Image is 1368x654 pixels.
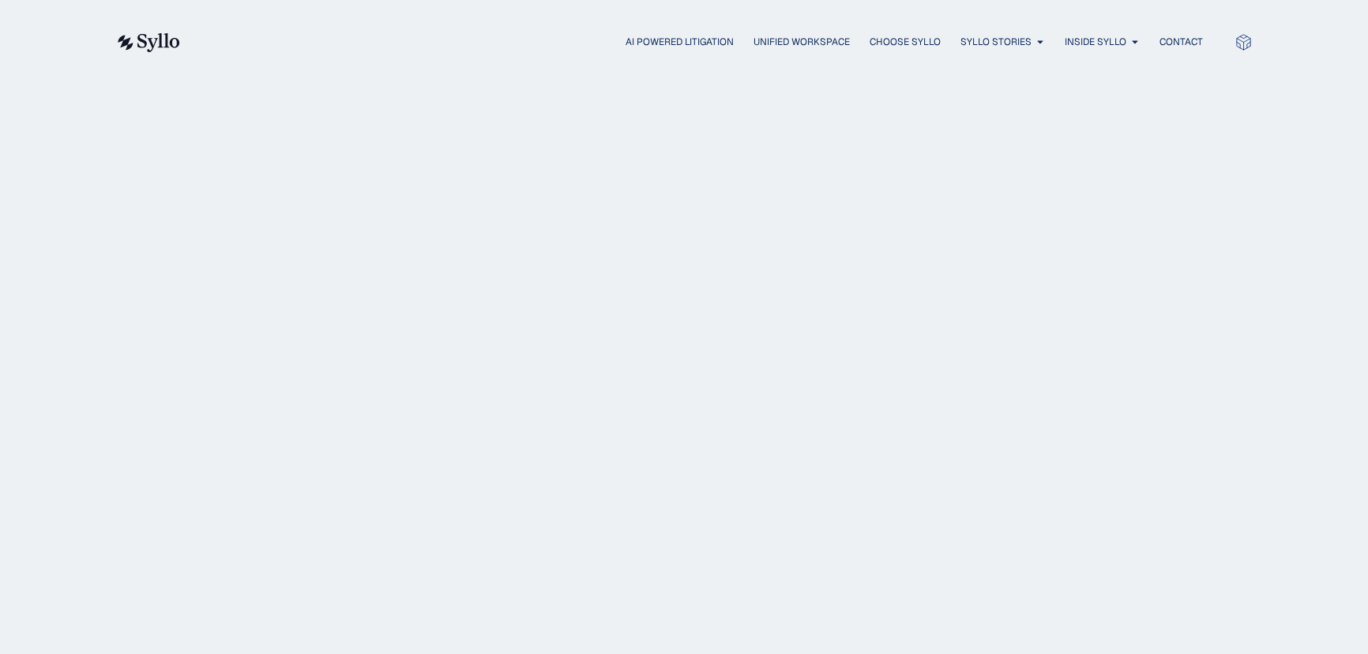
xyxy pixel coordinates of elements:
[626,35,734,49] a: AI Powered Litigation
[960,35,1032,49] a: Syllo Stories
[115,33,180,52] img: syllo
[754,35,850,49] a: Unified Workspace
[870,35,941,49] a: Choose Syllo
[1065,35,1126,49] a: Inside Syllo
[212,35,1203,50] nav: Menu
[1159,35,1203,49] a: Contact
[212,35,1203,50] div: Menu Toggle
